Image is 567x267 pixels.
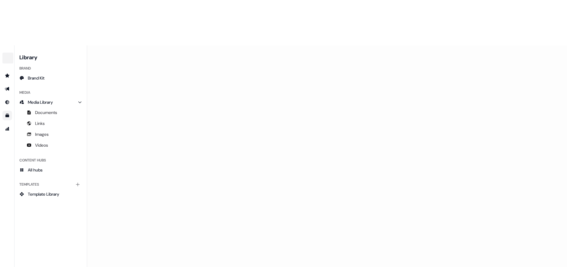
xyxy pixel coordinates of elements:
[28,191,59,197] span: Template Library
[35,142,48,148] span: Videos
[17,155,84,165] div: Content Hubs
[17,189,84,199] a: Template Library
[17,108,84,117] a: Documents
[17,88,84,97] div: Media
[2,71,12,80] a: Go to prospects
[17,63,84,73] div: Brand
[17,53,84,61] h3: Library
[17,140,84,150] a: Videos
[35,120,45,126] span: Links
[2,124,12,134] a: Go to attribution
[28,167,43,173] span: All hubs
[2,111,12,120] a: Go to templates
[17,129,84,139] a: Images
[17,119,84,128] a: Links
[35,131,49,137] span: Images
[17,165,84,175] a: All hubs
[17,180,84,189] div: Templates
[2,84,12,94] a: Go to outbound experience
[2,97,12,107] a: Go to Inbound
[35,109,57,116] span: Documents
[28,99,53,105] span: Media Library
[17,97,84,107] a: Media Library
[28,75,44,81] span: Brand Kit
[17,73,84,83] a: Brand Kit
